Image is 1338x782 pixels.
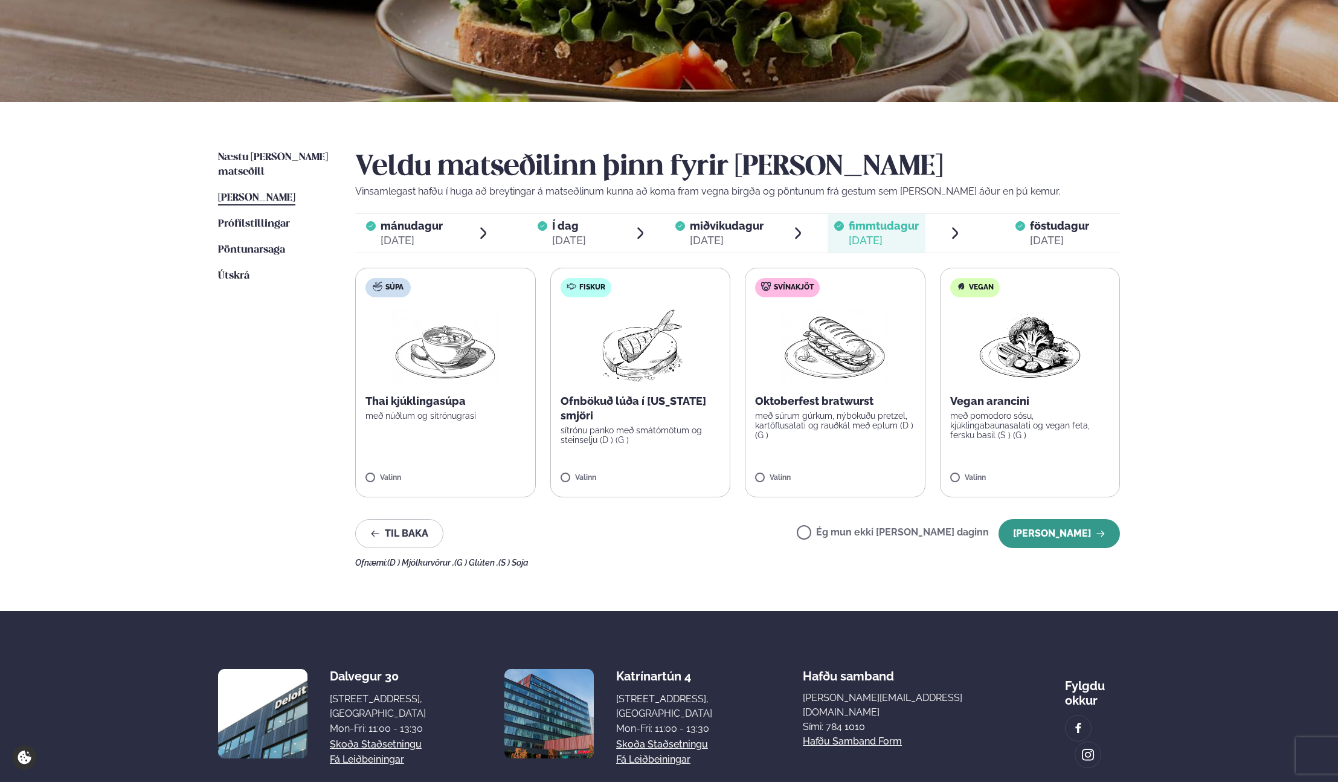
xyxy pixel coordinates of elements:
span: (D ) Mjólkurvörur , [387,558,454,567]
img: image alt [218,669,307,758]
span: föstudagur [1030,219,1089,232]
span: Hafðu samband [803,659,894,683]
a: Fá leiðbeiningar [616,752,690,767]
div: Dalvegur 30 [330,669,426,683]
a: image alt [1075,742,1101,767]
span: Fiskur [579,283,605,292]
a: Pöntunarsaga [218,243,285,257]
span: (G ) Glúten , [454,558,498,567]
img: Panini.png [782,307,888,384]
p: Oktoberfest bratwurst [755,394,915,409]
a: Cookie settings [12,745,37,770]
a: [PERSON_NAME][EMAIL_ADDRESS][DOMAIN_NAME] [803,691,974,720]
span: Prófílstillingar [218,219,290,229]
span: Súpa [385,283,404,292]
a: Fá leiðbeiningar [330,752,404,767]
a: [PERSON_NAME] [218,191,295,205]
a: Útskrá [218,269,249,283]
p: Vegan arancini [950,394,1110,409]
div: Katrínartún 4 [616,669,712,683]
img: Vegan.png [977,307,1083,384]
div: [DATE] [849,233,919,248]
span: (S ) Soja [498,558,529,567]
span: [PERSON_NAME] [218,193,295,203]
img: Vegan.svg [956,282,966,291]
div: [STREET_ADDRESS], [GEOGRAPHIC_DATA] [330,692,426,721]
a: Næstu [PERSON_NAME] matseðill [218,150,331,179]
span: fimmtudagur [849,219,919,232]
span: Pöntunarsaga [218,245,285,255]
h2: Veldu matseðilinn þinn fyrir [PERSON_NAME] [355,150,1120,184]
img: Fish.png [587,307,693,384]
p: með súrum gúrkum, nýbökuðu pretzel, kartöflusalati og rauðkál með eplum (D ) (G ) [755,411,915,440]
p: Thai kjúklingasúpa [365,394,526,409]
p: Vinsamlegast hafðu í huga að breytingar á matseðlinum kunna að koma fram vegna birgða og pöntunum... [355,184,1120,199]
div: [DATE] [1030,233,1089,248]
img: fish.svg [567,282,576,291]
p: Ofnbökuð lúða í [US_STATE] smjöri [561,394,721,423]
span: Svínakjöt [774,283,814,292]
a: Prófílstillingar [218,217,290,231]
a: Skoða staðsetningu [330,737,422,752]
div: [DATE] [381,233,443,248]
div: Mon-Fri: 11:00 - 13:30 [616,722,712,736]
span: miðvikudagur [690,219,764,232]
p: Sími: 784 1010 [803,720,974,734]
div: [STREET_ADDRESS], [GEOGRAPHIC_DATA] [616,692,712,721]
button: [PERSON_NAME] [999,519,1120,548]
span: Næstu [PERSON_NAME] matseðill [218,152,328,177]
span: mánudagur [381,219,443,232]
img: image alt [1072,722,1085,735]
p: sítrónu panko með smátómötum og steinselju (D ) (G ) [561,425,721,445]
img: image alt [1081,748,1095,762]
span: Vegan [969,283,994,292]
p: með núðlum og sítrónugrasi [365,411,526,421]
a: Skoða staðsetningu [616,737,708,752]
div: Fylgdu okkur [1065,669,1120,708]
a: Hafðu samband form [803,734,902,749]
span: Útskrá [218,271,249,281]
div: [DATE] [690,233,764,248]
button: Til baka [355,519,443,548]
a: image alt [1066,716,1091,741]
img: pork.svg [761,282,771,291]
div: [DATE] [552,233,586,248]
img: image alt [504,669,594,758]
div: Mon-Fri: 11:00 - 13:30 [330,722,426,736]
span: Í dag [552,219,586,233]
img: Soup.png [392,307,498,384]
div: Ofnæmi: [355,558,1120,567]
img: soup.svg [373,282,382,291]
p: með pomodoro sósu, kjúklingabaunasalati og vegan feta, fersku basil (S ) (G ) [950,411,1110,440]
